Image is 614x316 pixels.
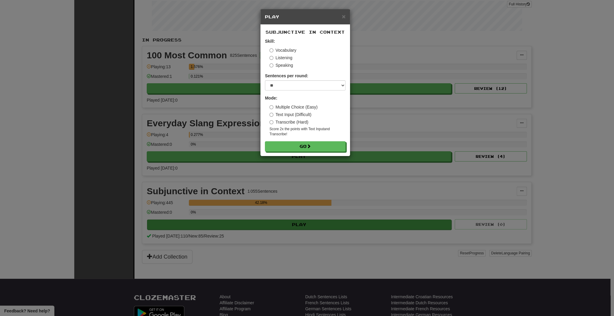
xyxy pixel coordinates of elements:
[269,104,318,110] label: Multiple Choice (Easy)
[265,96,277,100] strong: Mode:
[265,73,308,79] label: Sentences per round:
[269,47,296,53] label: Vocabulary
[342,13,345,20] span: ×
[266,29,345,35] span: Subjunctive in Context
[269,48,273,52] input: Vocabulary
[269,63,273,67] input: Speaking
[269,120,273,124] input: Transcribe (Hard)
[269,55,292,61] label: Listening
[269,112,312,118] label: Text Input (Difficult)
[342,13,345,20] button: Close
[269,113,273,117] input: Text Input (Difficult)
[269,62,293,68] label: Speaking
[269,105,273,109] input: Multiple Choice (Easy)
[265,141,345,152] button: Go
[265,39,275,44] strong: Skill:
[269,119,308,125] label: Transcribe (Hard)
[269,56,273,60] input: Listening
[265,14,345,20] h5: Play
[269,127,345,137] small: Score 2x the points with Text Input and Transcribe !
